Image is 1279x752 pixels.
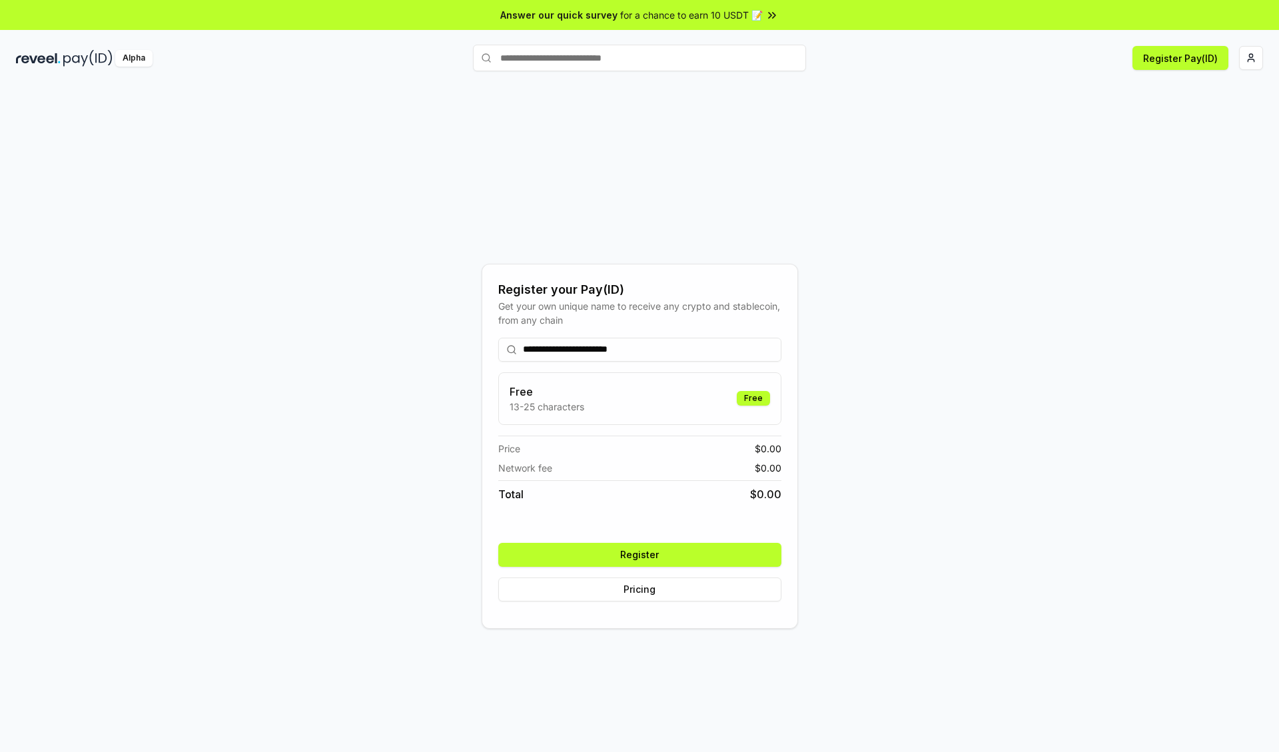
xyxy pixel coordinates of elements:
[63,50,113,67] img: pay_id
[510,400,584,414] p: 13-25 characters
[755,461,781,475] span: $ 0.00
[500,8,618,22] span: Answer our quick survey
[498,442,520,456] span: Price
[620,8,763,22] span: for a chance to earn 10 USDT 📝
[498,577,781,601] button: Pricing
[498,486,524,502] span: Total
[498,543,781,567] button: Register
[498,299,781,327] div: Get your own unique name to receive any crypto and stablecoin, from any chain
[498,461,552,475] span: Network fee
[755,442,781,456] span: $ 0.00
[750,486,781,502] span: $ 0.00
[498,280,781,299] div: Register your Pay(ID)
[737,391,770,406] div: Free
[510,384,584,400] h3: Free
[115,50,153,67] div: Alpha
[16,50,61,67] img: reveel_dark
[1132,46,1228,70] button: Register Pay(ID)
